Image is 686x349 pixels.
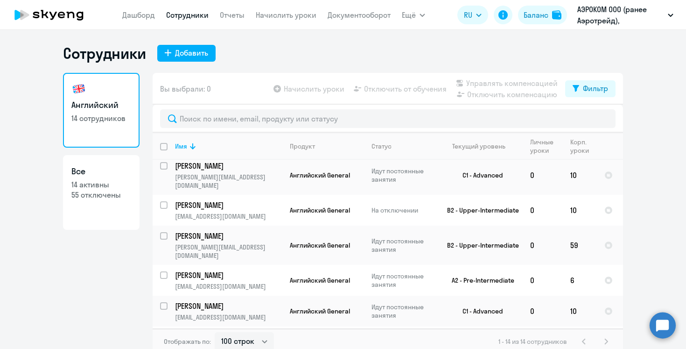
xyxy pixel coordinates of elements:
p: [PERSON_NAME] [175,231,280,241]
button: Балансbalance [518,6,567,24]
div: Добавить [175,47,208,58]
button: Добавить [157,45,216,62]
div: Корп. уроки [570,138,596,155]
div: Имя [175,142,282,150]
p: [PERSON_NAME] [175,161,280,171]
p: АЭРОКОМ ООО (ранее Аэротрейд), [GEOGRAPHIC_DATA], ООО [577,4,664,26]
div: Корп. уроки [570,138,590,155]
p: [EMAIL_ADDRESS][DOMAIN_NAME] [175,313,282,321]
span: RU [464,9,472,21]
p: 14 сотрудников [71,113,131,123]
span: Отображать по: [164,337,211,346]
td: 10 [563,156,597,195]
span: Английский General [290,206,350,214]
div: Личные уроки [530,138,556,155]
h3: Английский [71,99,131,111]
td: C1 - Advanced [436,296,523,327]
div: Продукт [290,142,364,150]
h1: Сотрудники [63,44,146,63]
span: Английский General [290,241,350,249]
p: На отключении [371,206,435,214]
td: A2 - Pre-Intermediate [436,265,523,296]
span: 1 - 14 из 14 сотрудников [498,337,567,346]
a: Дашборд [122,10,155,20]
span: Английский General [290,276,350,285]
img: english [71,81,86,96]
div: Фильтр [583,83,608,94]
div: Текущий уровень [443,142,522,150]
td: 10 [563,296,597,327]
td: C1 - Advanced [436,156,523,195]
a: Все14 активны55 отключены [63,155,140,230]
a: Документооборот [328,10,391,20]
td: B2 - Upper-Intermediate [436,226,523,265]
p: Идут постоянные занятия [371,272,435,289]
td: 6 [563,265,597,296]
div: Текущий уровень [452,142,505,150]
span: Английский General [290,171,350,179]
p: [PERSON_NAME][EMAIL_ADDRESS][DOMAIN_NAME] [175,173,282,190]
p: [PERSON_NAME] [175,270,280,280]
td: B2 - Upper-Intermediate [436,195,523,226]
a: Отчеты [220,10,245,20]
td: 0 [523,156,563,195]
a: [PERSON_NAME] [175,161,282,171]
button: Ещё [402,6,425,24]
p: Идут постоянные занятия [371,303,435,320]
td: 0 [523,296,563,327]
a: [PERSON_NAME] [175,231,282,241]
div: Баланс [524,9,548,21]
p: [PERSON_NAME][EMAIL_ADDRESS][DOMAIN_NAME] [175,243,282,260]
td: 0 [523,226,563,265]
div: Имя [175,142,187,150]
a: [PERSON_NAME] [175,270,282,280]
td: 59 [563,226,597,265]
p: Идут постоянные занятия [371,167,435,184]
a: Сотрудники [166,10,209,20]
td: 0 [523,195,563,226]
a: Начислить уроки [256,10,316,20]
div: Статус [371,142,392,150]
td: 10 [563,195,597,226]
p: Идут постоянные занятия [371,237,435,254]
p: [EMAIL_ADDRESS][DOMAIN_NAME] [175,282,282,291]
img: balance [552,10,561,20]
p: 14 активны [71,179,131,190]
div: Статус [371,142,435,150]
button: АЭРОКОМ ООО (ранее Аэротрейд), [GEOGRAPHIC_DATA], ООО [573,4,678,26]
a: [PERSON_NAME] [175,301,282,311]
button: RU [457,6,488,24]
input: Поиск по имени, email, продукту или статусу [160,109,616,128]
a: [PERSON_NAME] [175,200,282,210]
p: [EMAIL_ADDRESS][DOMAIN_NAME] [175,212,282,221]
button: Фильтр [565,80,616,97]
p: 55 отключены [71,190,131,200]
a: Английский14 сотрудников [63,73,140,148]
span: Вы выбрали: 0 [160,83,211,94]
td: 0 [523,265,563,296]
p: [PERSON_NAME] [175,200,280,210]
div: Продукт [290,142,315,150]
span: Английский General [290,307,350,315]
span: Ещё [402,9,416,21]
div: Личные уроки [530,138,562,155]
h3: Все [71,165,131,178]
p: [PERSON_NAME] [175,301,280,311]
